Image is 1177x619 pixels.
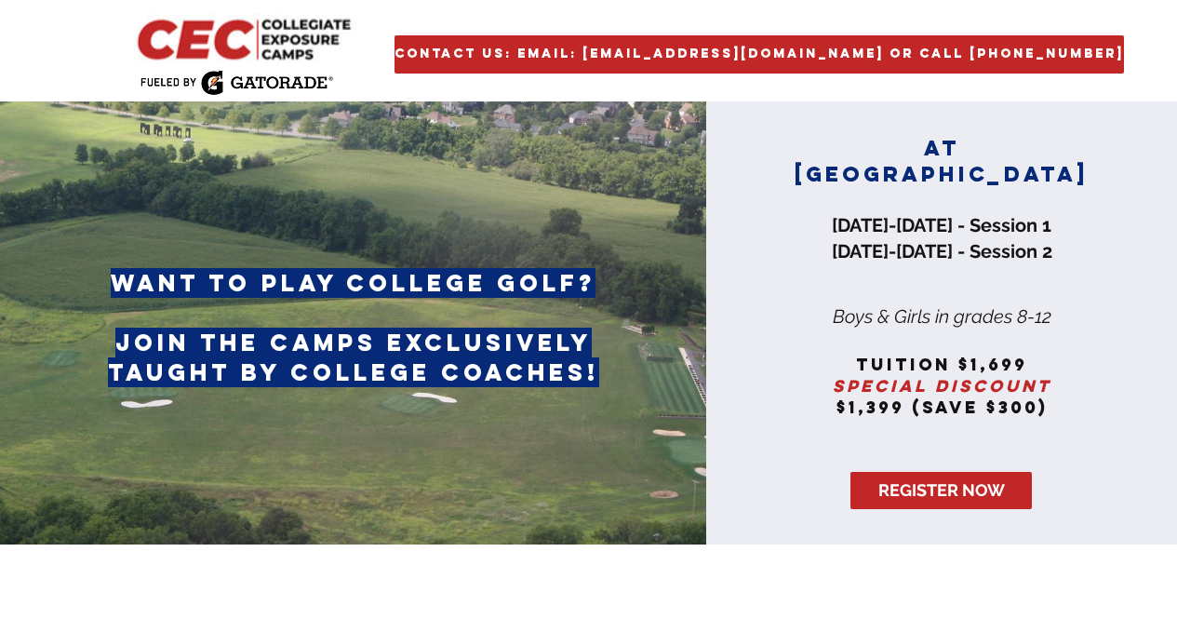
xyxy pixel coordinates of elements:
span: REGISTER NOW [878,478,1005,502]
span: tuition $1,699 [856,354,1027,375]
span: join the camps exclusively taught by college coaches! [108,328,599,387]
span: $1,399 (save $300) [836,397,1048,418]
img: CEC Logo Primary_edited.jpg [133,14,359,62]
a: Contact Us: Email: golf@collegiatecamps.com or Call 954 482 4979 [395,35,1124,74]
img: Fueled by Gatorade.png [140,70,333,95]
span: special discount [833,375,1051,397]
span: Contact Us: Email: [EMAIL_ADDRESS][DOMAIN_NAME] or Call [PHONE_NUMBER] [395,47,1124,62]
span: want to play college golf? [111,268,595,298]
span: [DATE]-[DATE] - Session 1 [DATE]-[DATE] - Session 2 [832,214,1052,262]
a: REGISTER NOW [850,472,1032,509]
span: AT [GEOGRAPHIC_DATA] [795,135,1089,187]
span: Boys & Girls in grades 8-12 [833,305,1051,328]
